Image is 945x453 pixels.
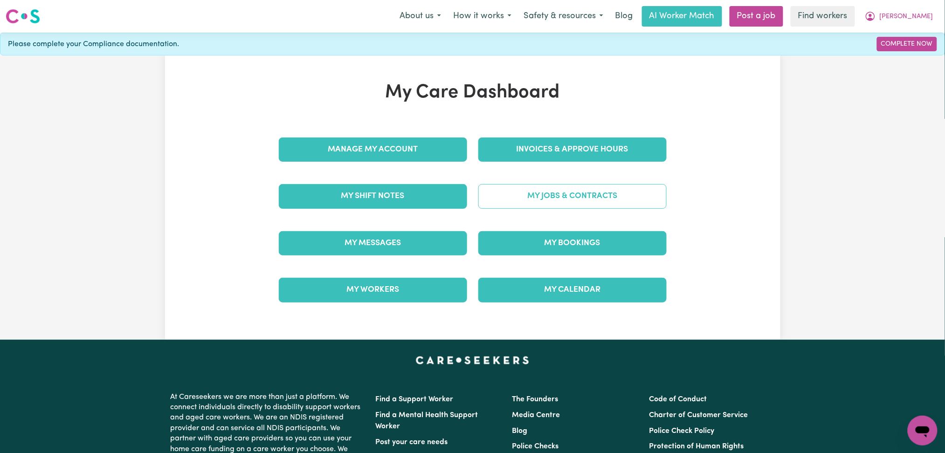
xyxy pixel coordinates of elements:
[478,137,667,162] a: Invoices & Approve Hours
[642,6,722,27] a: AI Worker Match
[517,7,609,26] button: Safety & resources
[877,37,937,51] a: Complete Now
[649,412,748,419] a: Charter of Customer Service
[512,412,560,419] a: Media Centre
[512,396,559,403] a: The Founders
[649,443,744,450] a: Protection of Human Rights
[512,427,528,435] a: Blog
[8,39,179,50] span: Please complete your Compliance documentation.
[730,6,783,27] a: Post a job
[376,439,448,446] a: Post your care needs
[393,7,447,26] button: About us
[609,6,638,27] a: Blog
[649,396,707,403] a: Code of Conduct
[279,184,467,208] a: My Shift Notes
[6,6,40,27] a: Careseekers logo
[791,6,855,27] a: Find workers
[273,82,672,104] h1: My Care Dashboard
[880,12,933,22] span: [PERSON_NAME]
[447,7,517,26] button: How it works
[376,412,478,430] a: Find a Mental Health Support Worker
[859,7,939,26] button: My Account
[478,278,667,302] a: My Calendar
[512,443,559,450] a: Police Checks
[279,137,467,162] a: Manage My Account
[6,8,40,25] img: Careseekers logo
[478,184,667,208] a: My Jobs & Contracts
[279,278,467,302] a: My Workers
[908,416,938,446] iframe: Button to launch messaging window
[376,396,454,403] a: Find a Support Worker
[279,231,467,255] a: My Messages
[416,357,529,364] a: Careseekers home page
[478,231,667,255] a: My Bookings
[649,427,714,435] a: Police Check Policy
